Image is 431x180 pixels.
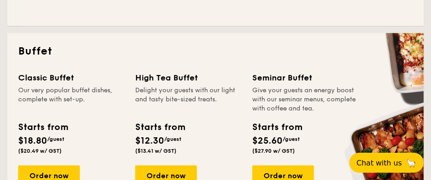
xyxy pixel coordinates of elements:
div: Our very popular buffet dishes, complete with set-up. [18,86,124,113]
span: $18.80 [18,135,47,146]
div: Classic Buffet [18,71,124,84]
div: Starts from [135,120,185,134]
span: ($27.90 w/ GST) [252,148,295,154]
span: Chat with us [357,159,402,167]
h2: Buffet [18,44,413,59]
button: Chat with us🦙 [349,153,424,173]
span: $12.30 [135,135,164,146]
div: Starts from [252,120,302,134]
span: $25.60 [252,135,283,146]
span: 🦙 [406,158,416,168]
span: /guest [283,136,300,142]
div: Delight your guests with our light and tasty bite-sized treats. [135,86,241,113]
div: Starts from [18,120,68,134]
span: /guest [164,136,181,142]
div: Seminar Buffet [252,71,358,84]
span: ($20.49 w/ GST) [18,148,62,154]
span: ($13.41 w/ GST) [135,148,176,154]
div: High Tea Buffet [135,71,241,84]
div: Give your guests an energy boost with our seminar menus, complete with coffee and tea. [252,86,358,113]
span: /guest [47,136,64,142]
